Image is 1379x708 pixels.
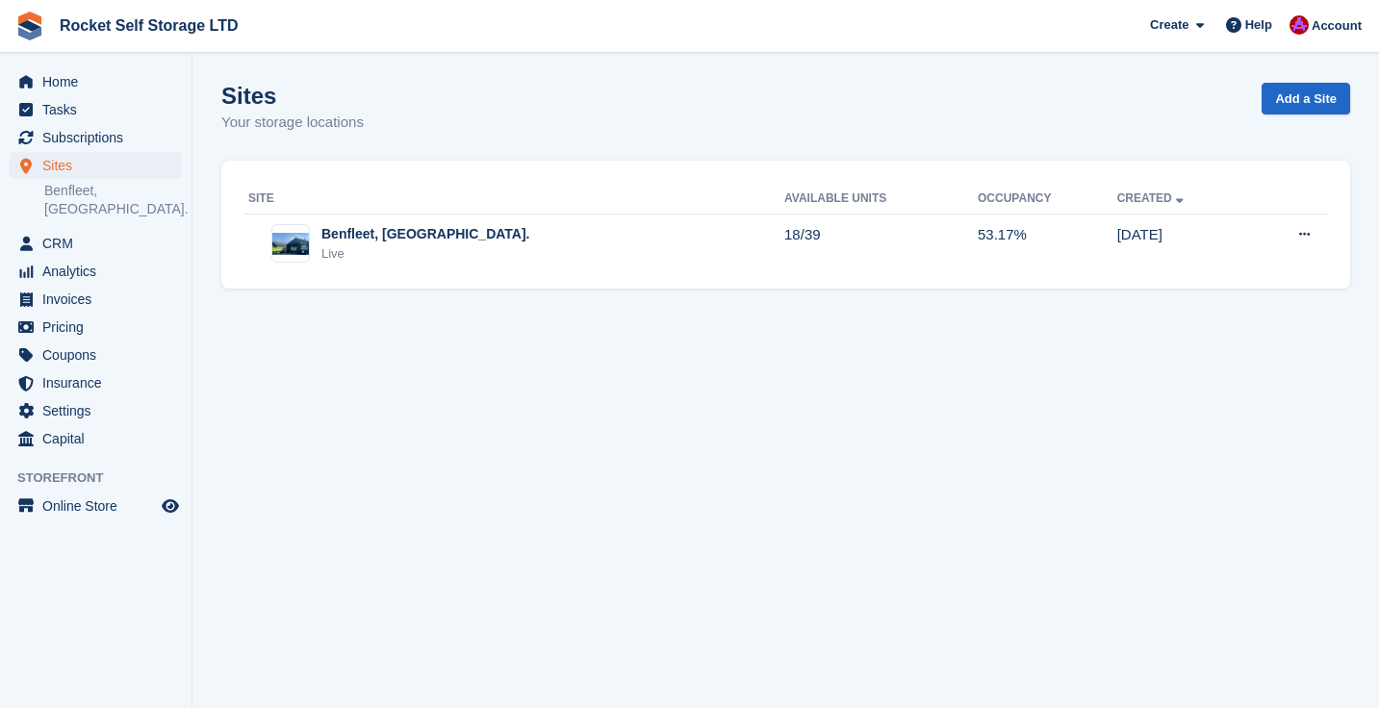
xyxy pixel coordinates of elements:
[44,182,182,218] a: Benfleet, [GEOGRAPHIC_DATA].
[42,314,158,341] span: Pricing
[10,230,182,257] a: menu
[784,184,978,215] th: Available Units
[1245,15,1272,35] span: Help
[1312,16,1362,36] span: Account
[10,369,182,396] a: menu
[1150,15,1188,35] span: Create
[1290,15,1309,35] img: Lee Tresadern
[42,397,158,424] span: Settings
[42,152,158,179] span: Sites
[10,258,182,285] a: menu
[10,341,182,368] a: menu
[42,230,158,257] span: CRM
[42,68,158,95] span: Home
[321,244,530,264] div: Live
[10,124,182,151] a: menu
[10,152,182,179] a: menu
[42,124,158,151] span: Subscriptions
[784,214,978,273] td: 18/39
[1117,214,1250,273] td: [DATE]
[42,369,158,396] span: Insurance
[17,468,192,488] span: Storefront
[1117,191,1187,205] a: Created
[10,314,182,341] a: menu
[10,286,182,313] a: menu
[221,112,364,134] p: Your storage locations
[10,425,182,452] a: menu
[221,83,364,109] h1: Sites
[52,10,246,41] a: Rocket Self Storage LTD
[10,397,182,424] a: menu
[321,224,530,244] div: Benfleet, [GEOGRAPHIC_DATA].
[42,341,158,368] span: Coupons
[978,214,1117,273] td: 53.17%
[10,96,182,123] a: menu
[10,68,182,95] a: menu
[15,12,44,40] img: stora-icon-8386f47178a22dfd0bd8f6a31ec36ba5ce8667c1dd55bd0f319d3a0aa187defe.svg
[42,258,158,285] span: Analytics
[42,493,158,519] span: Online Store
[244,184,784,215] th: Site
[978,184,1117,215] th: Occupancy
[42,96,158,123] span: Tasks
[10,493,182,519] a: menu
[272,233,309,255] img: Image of Benfleet, Essex. site
[42,425,158,452] span: Capital
[1262,83,1350,114] a: Add a Site
[42,286,158,313] span: Invoices
[159,494,182,518] a: Preview store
